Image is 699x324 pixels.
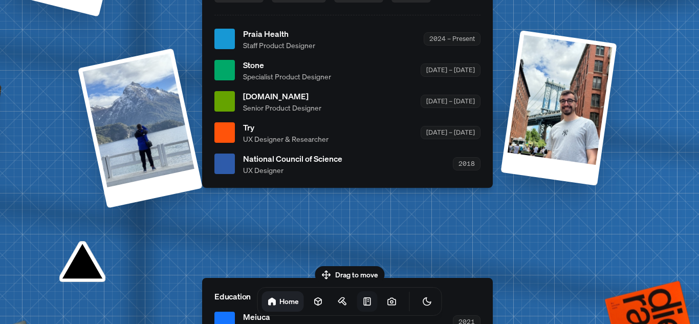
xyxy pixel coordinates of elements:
span: Meiuca [243,311,312,323]
span: Senior Product Designer [243,102,321,113]
span: Staff Product Designer [243,40,315,51]
span: [DOMAIN_NAME] [243,90,321,102]
div: [DATE] – [DATE] [421,126,480,139]
span: Praia Health [243,28,315,40]
h1: Home [279,296,299,306]
div: 2018 [453,157,480,170]
span: UX Designer [243,165,342,176]
div: [DATE] – [DATE] [421,95,480,107]
span: National Council of Science [243,153,342,165]
div: 2024 – Present [424,32,480,45]
span: Specialist Product Designer [243,71,331,82]
p: Education [214,290,480,303]
button: Toggle Theme [417,291,438,312]
span: Try [243,121,329,134]
span: Stone [243,59,331,71]
a: Home [262,291,304,312]
div: [DATE] – [DATE] [421,63,480,76]
span: UX Designer & Researcher [243,134,329,144]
